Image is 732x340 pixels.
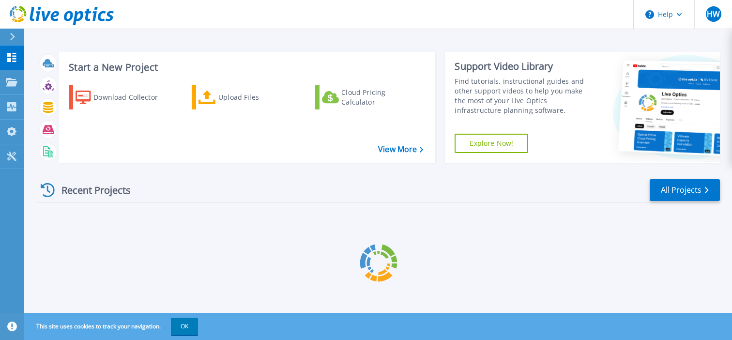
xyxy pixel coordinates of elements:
[69,62,423,73] h3: Start a New Project
[455,77,593,115] div: Find tutorials, instructional guides and other support videos to help you make the most of your L...
[341,88,419,107] div: Cloud Pricing Calculator
[27,318,198,335] span: This site uses cookies to track your navigation.
[650,179,720,201] a: All Projects
[707,10,720,18] span: HW
[455,134,528,153] a: Explore Now!
[218,88,296,107] div: Upload Files
[69,85,177,109] a: Download Collector
[192,85,300,109] a: Upload Files
[93,88,171,107] div: Download Collector
[378,145,423,154] a: View More
[455,60,593,73] div: Support Video Library
[171,318,198,335] button: OK
[315,85,423,109] a: Cloud Pricing Calculator
[37,178,144,202] div: Recent Projects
